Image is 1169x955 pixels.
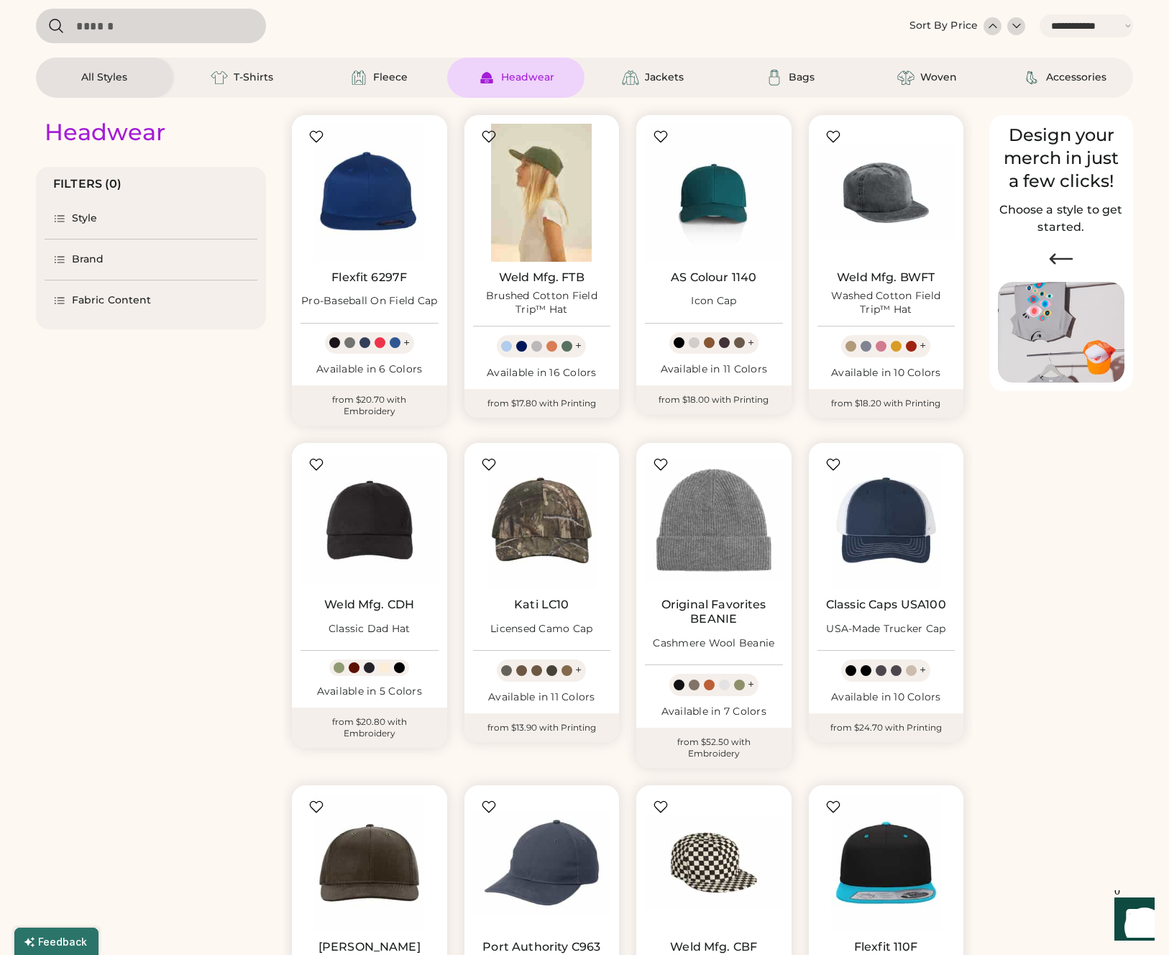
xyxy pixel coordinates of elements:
[1101,890,1163,952] iframe: Front Chat
[501,70,554,85] div: Headwear
[234,70,273,85] div: T-Shirts
[817,452,955,590] img: Classic Caps USA100 USA-Made Trucker Cap
[998,201,1124,236] h2: Choose a style to get started.
[403,335,410,351] div: +
[45,118,165,147] div: Headwear
[748,677,754,693] div: +
[514,598,569,612] a: Kati LC10
[817,690,955,705] div: Available in 10 Colors
[478,69,495,86] img: Headwear Icon
[653,636,774,651] div: Cashmere Wool Beanie
[670,940,757,954] a: Weld Mfg. CBF
[292,708,447,748] div: from $20.80 with Embroidery
[920,338,926,354] div: +
[748,335,754,351] div: +
[490,622,592,636] div: Licensed Camo Cap
[81,70,127,85] div: All Styles
[645,70,684,85] div: Jackets
[817,794,955,932] img: Flexfit 110F 110® Snapback Cap
[301,685,439,699] div: Available in 5 Colors
[817,124,955,262] img: Weld Mfg. BWFT Washed Cotton Field Trip™ Hat
[809,713,964,742] div: from $24.70 with Printing
[53,175,122,193] div: FILTERS (0)
[324,598,414,612] a: Weld Mfg. CDH
[473,289,611,318] div: Brushed Cotton Field Trip™ Hat
[464,713,620,742] div: from $13.90 with Printing
[826,598,946,612] a: Classic Caps USA100
[998,124,1124,193] div: Design your merch in just a few clicks!
[671,270,756,285] a: AS Colour 1140
[72,211,98,226] div: Style
[897,69,914,86] img: Woven Icon
[301,794,439,932] img: Richardson 112WF Fremont Trucker Cap
[482,940,600,954] a: Port Authority C963
[789,70,815,85] div: Bags
[636,385,792,414] div: from $18.00 with Printing
[1023,69,1040,86] img: Accessories Icon
[826,622,945,636] div: USA-Made Trucker Cap
[301,294,437,309] div: Pro-Baseball On Field Cap
[473,452,611,590] img: Kati LC10 Licensed Camo Cap
[499,270,584,285] a: Weld Mfg. FTB
[920,70,957,85] div: Woven
[817,289,955,318] div: Washed Cotton Field Trip™ Hat
[301,362,439,377] div: Available in 6 Colors
[575,662,582,678] div: +
[373,70,408,85] div: Fleece
[645,598,783,626] a: Original Favorites BEANIE
[645,362,783,377] div: Available in 11 Colors
[329,622,411,636] div: Classic Dad Hat
[998,282,1124,383] img: Image of Lisa Congdon Eye Print on T-Shirt and Hat
[473,690,611,705] div: Available in 11 Colors
[473,124,611,262] img: Weld Mfg. FTB Brushed Cotton Field Trip™ Hat
[350,69,367,86] img: Fleece Icon
[645,452,783,590] img: Original Favorites BEANIE Cashmere Wool Beanie
[645,124,783,262] img: AS Colour 1140 Icon Cap
[645,794,783,932] img: Weld Mfg. CBF Checkerboard Field Trip™ Hat
[575,338,582,354] div: +
[920,662,926,678] div: +
[645,705,783,719] div: Available in 7 Colors
[854,940,918,954] a: Flexfit 110F
[766,69,783,86] img: Bags Icon
[1046,70,1106,85] div: Accessories
[464,389,620,418] div: from $17.80 with Printing
[837,270,935,285] a: Weld Mfg. BWFT
[473,366,611,380] div: Available in 16 Colors
[622,69,639,86] img: Jackets Icon
[72,293,151,308] div: Fabric Content
[211,69,228,86] img: T-Shirts Icon
[301,124,439,262] img: Flexfit 6297F Pro-Baseball On Field Cap
[331,270,407,285] a: Flexfit 6297F
[691,294,736,309] div: Icon Cap
[301,452,439,590] img: Weld Mfg. CDH Classic Dad Hat
[809,389,964,418] div: from $18.20 with Printing
[473,794,611,932] img: Port Authority C963 Leather Strap Cap
[292,385,447,426] div: from $20.70 with Embroidery
[817,366,955,380] div: Available in 10 Colors
[636,728,792,768] div: from $52.50 with Embroidery
[72,252,104,267] div: Brand
[909,19,978,33] div: Sort By Price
